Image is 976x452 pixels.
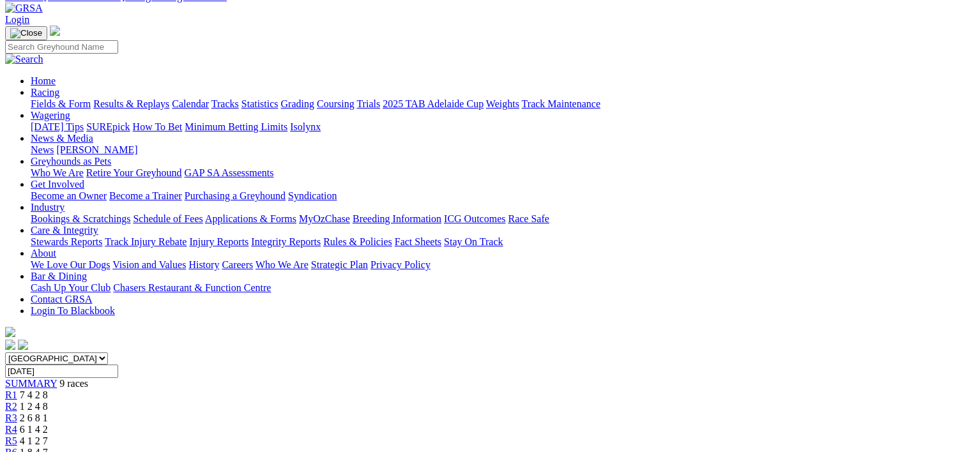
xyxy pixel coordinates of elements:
a: R5 [5,435,17,446]
a: SUMMARY [5,378,57,389]
a: R3 [5,412,17,423]
div: Racing [31,98,961,110]
a: Coursing [317,98,355,109]
a: Weights [486,98,519,109]
a: Get Involved [31,179,84,190]
img: facebook.svg [5,340,15,350]
a: Bar & Dining [31,271,87,282]
a: Retire Your Greyhound [86,167,182,178]
a: Calendar [172,98,209,109]
a: Greyhounds as Pets [31,156,111,167]
div: Bar & Dining [31,282,961,294]
a: Cash Up Your Club [31,282,111,293]
a: Rules & Policies [323,236,392,247]
a: Trials [356,98,380,109]
a: Care & Integrity [31,225,98,236]
a: Who We Are [255,259,309,270]
a: Track Maintenance [522,98,600,109]
a: Grading [281,98,314,109]
a: Minimum Betting Limits [185,121,287,132]
img: Search [5,54,43,65]
a: R2 [5,401,17,412]
a: Fact Sheets [395,236,441,247]
span: 4 1 2 7 [20,435,48,446]
a: Contact GRSA [31,294,92,305]
a: ICG Outcomes [444,213,505,224]
div: News & Media [31,144,961,156]
a: R1 [5,389,17,400]
a: Industry [31,202,65,213]
a: 2025 TAB Adelaide Cup [383,98,484,109]
a: [DATE] Tips [31,121,84,132]
a: Become an Owner [31,190,107,201]
img: logo-grsa-white.png [5,327,15,337]
a: Applications & Forms [205,213,296,224]
img: Close [10,28,42,38]
a: R4 [5,424,17,435]
a: Race Safe [508,213,549,224]
div: About [31,259,961,271]
a: MyOzChase [299,213,350,224]
a: We Love Our Dogs [31,259,110,270]
div: Get Involved [31,190,961,202]
a: Careers [222,259,253,270]
span: 6 1 4 2 [20,424,48,435]
img: twitter.svg [18,340,28,350]
a: Stewards Reports [31,236,102,247]
a: Isolynx [290,121,321,132]
a: Tracks [211,98,239,109]
a: Injury Reports [189,236,248,247]
a: How To Bet [133,121,183,132]
a: About [31,248,56,259]
img: GRSA [5,3,43,14]
a: Results & Replays [93,98,169,109]
input: Select date [5,365,118,378]
a: Integrity Reports [251,236,321,247]
div: Industry [31,213,961,225]
a: Statistics [241,98,278,109]
div: Wagering [31,121,961,133]
a: Home [31,75,56,86]
a: Track Injury Rebate [105,236,187,247]
div: Greyhounds as Pets [31,167,961,179]
a: Schedule of Fees [133,213,202,224]
a: SUREpick [86,121,130,132]
a: Wagering [31,110,70,121]
a: News & Media [31,133,93,144]
div: Care & Integrity [31,236,961,248]
a: History [188,259,219,270]
a: Login To Blackbook [31,305,115,316]
span: 7 4 2 8 [20,389,48,400]
a: Chasers Restaurant & Function Centre [113,282,271,293]
input: Search [5,40,118,54]
a: Stay On Track [444,236,503,247]
a: Bookings & Scratchings [31,213,130,224]
a: Strategic Plan [311,259,368,270]
a: Become a Trainer [109,190,182,201]
a: GAP SA Assessments [185,167,274,178]
img: logo-grsa-white.png [50,26,60,36]
a: Privacy Policy [370,259,431,270]
a: Login [5,14,29,25]
a: Purchasing a Greyhound [185,190,286,201]
span: 1 2 4 8 [20,401,48,412]
a: Syndication [288,190,337,201]
a: Vision and Values [112,259,186,270]
a: Who We Are [31,167,84,178]
a: News [31,144,54,155]
span: 9 races [59,378,88,389]
a: Fields & Form [31,98,91,109]
a: [PERSON_NAME] [56,144,137,155]
button: Toggle navigation [5,26,47,40]
a: Breeding Information [353,213,441,224]
a: Racing [31,87,59,98]
span: 2 6 8 1 [20,412,48,423]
